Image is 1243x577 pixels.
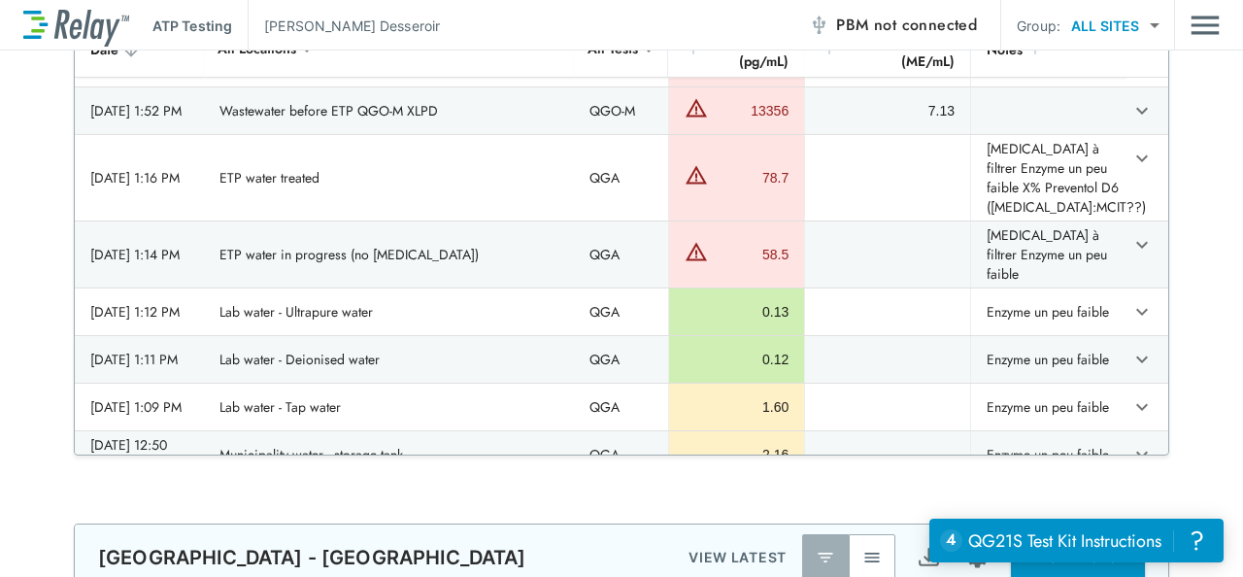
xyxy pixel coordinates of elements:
td: Lab water - Deionised water [204,336,574,383]
p: Group: [1017,16,1060,36]
div: 0.12 [685,350,789,369]
div: 13356 [713,101,789,120]
img: LuminUltra Relay [23,5,129,47]
td: QGA [574,431,668,478]
td: QGA [574,384,668,430]
img: Warning [685,163,708,187]
div: 7.13 [821,101,955,120]
img: Warning [685,240,708,263]
span: not connected [874,14,977,36]
td: ETP water treated [204,135,574,221]
div: [DATE] 1:14 PM [90,245,188,264]
td: QGA [574,221,668,288]
div: [DATE] 1:52 PM [90,101,188,120]
td: [MEDICAL_DATA] à filtrer Enzyme un peu faible [970,221,1125,288]
p: [PERSON_NAME] Desseroir [264,16,440,36]
td: Enzyme un peu faible [970,431,1125,478]
img: Export Icon [917,546,941,570]
button: expand row [1125,295,1159,328]
td: Enzyme un peu faible [970,336,1125,383]
td: Municipality water - storage tank [204,431,574,478]
div: 0.13 [685,302,789,322]
div: [DATE] 12:50 PM [90,435,188,474]
td: [MEDICAL_DATA] à filtrer Enzyme un peu faible X% Preventol D6 ([MEDICAL_DATA]:MCIT??) [970,135,1125,221]
div: 1.60 [685,397,789,417]
button: expand row [1125,438,1159,471]
td: Enzyme un peu faible [970,288,1125,335]
iframe: Resource center [929,519,1224,562]
div: 78.7 [713,168,789,187]
button: expand row [1125,390,1159,424]
span: PBM [836,12,977,39]
button: expand row [1125,94,1159,127]
td: Lab water - Ultrapure water [204,288,574,335]
td: ETP water in progress (no [MEDICAL_DATA]) [204,221,574,288]
button: Main menu [1191,7,1220,44]
button: expand row [1125,343,1159,376]
button: PBM not connected [801,6,985,45]
td: Wastewater before ETP QGO-M XLPD [204,87,574,134]
img: Warning [685,96,708,119]
div: [DATE] 1:11 PM [90,350,188,369]
p: [GEOGRAPHIC_DATA] - [GEOGRAPHIC_DATA] [98,546,526,569]
button: expand row [1125,142,1159,175]
td: QGA [574,336,668,383]
td: Enzyme un peu faible [970,384,1125,430]
button: expand row [1125,228,1159,261]
img: View All [862,548,882,567]
div: [DATE] 1:09 PM [90,397,188,417]
td: Lab water - Tap water [204,384,574,430]
div: [DATE] 1:16 PM [90,168,188,187]
div: 2.16 [685,445,789,464]
td: QGO-M [574,87,668,134]
p: VIEW LATEST [689,546,787,569]
p: ATP Testing [152,16,232,36]
td: QGA [574,135,668,221]
div: 58.5 [713,245,789,264]
div: [DATE] 1:12 PM [90,302,188,322]
img: Drawer Icon [1191,7,1220,44]
img: Latest [816,548,835,567]
img: Offline Icon [809,16,828,35]
td: QGA [574,288,668,335]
